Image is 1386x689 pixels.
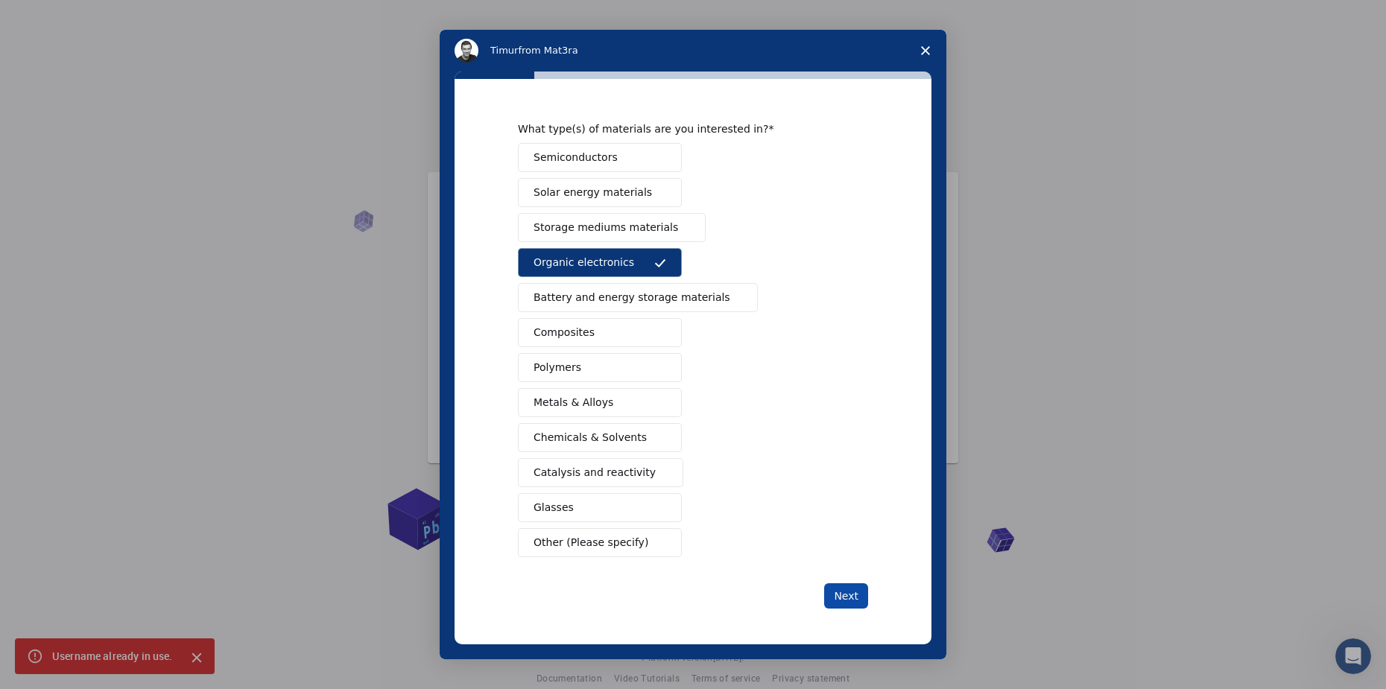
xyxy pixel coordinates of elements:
img: Profile image for Timur [455,39,478,63]
span: Timur [490,45,518,56]
span: Solar energy materials [534,185,652,200]
span: Wsparcie [28,10,89,24]
button: Organic electronics [518,248,682,277]
button: Catalysis and reactivity [518,458,683,487]
span: Composites [534,325,595,340]
span: Organic electronics [534,255,634,270]
button: Metals & Alloys [518,388,682,417]
span: Battery and energy storage materials [534,290,730,305]
span: from Mat3ra [518,45,577,56]
div: What type(s) of materials are you interested in? [518,122,846,136]
span: Glasses [534,500,574,515]
button: Polymers [518,353,682,382]
button: Composites [518,318,682,347]
span: Close survey [905,30,946,72]
button: Chemicals & Solvents [518,423,682,452]
span: Polymers [534,360,581,375]
button: Next [824,583,868,609]
span: Semiconductors [534,150,618,165]
span: Other (Please specify) [534,535,648,550]
button: Semiconductors [518,143,682,172]
button: Battery and energy storage materials [518,283,758,312]
button: Solar energy materials [518,178,682,207]
span: Catalysis and reactivity [534,465,656,480]
button: Other (Please specify) [518,528,682,557]
span: Chemicals & Solvents [534,430,647,445]
button: Storage mediums materials [518,213,706,242]
span: Metals & Alloys [534,395,613,410]
button: Glasses [518,493,682,522]
span: Storage mediums materials [534,220,678,235]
